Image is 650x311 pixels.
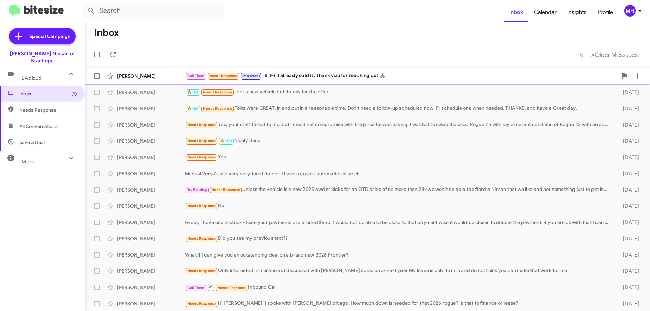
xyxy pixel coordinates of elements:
[29,33,70,40] span: Special Campaign
[185,283,612,291] div: Inbound Call
[185,170,612,177] div: Manual Versa's are very very tough to get. I have a couple automatics in stock.
[187,236,216,241] span: Needs Response
[117,284,185,291] div: [PERSON_NAME]
[117,219,185,226] div: [PERSON_NAME]
[185,121,612,129] div: Yes, your staff talked to me, but I could not compromise with the price he was asking. I wanted t...
[185,202,612,210] div: No
[19,107,77,113] span: Needs Response
[185,137,612,145] div: Nicely done
[612,268,645,274] div: [DATE]
[619,5,643,17] button: MH
[117,203,185,209] div: [PERSON_NAME]
[187,139,216,143] span: Needs Response
[576,48,642,62] nav: Page navigation example
[22,159,36,165] span: More
[19,139,45,146] span: Save a Deal
[203,90,232,94] span: Needs Response
[117,138,185,145] div: [PERSON_NAME]
[185,267,612,275] div: Only interested in murano as I discussed with [PERSON_NAME] come back next year My lease is only ...
[612,154,645,161] div: [DATE]
[117,235,185,242] div: [PERSON_NAME]
[185,153,612,161] div: Yes
[117,105,185,112] div: [PERSON_NAME]
[562,2,592,22] a: Insights
[217,286,246,290] span: Needs Response
[624,5,636,17] div: MH
[587,48,642,62] button: Next
[220,139,232,143] span: 🔥 Hot
[187,155,216,159] span: Needs Response
[612,235,645,242] div: [DATE]
[592,2,619,22] a: Profile
[82,3,224,19] input: Search
[187,286,205,290] span: Call Them
[117,186,185,193] div: [PERSON_NAME]
[187,123,216,127] span: Needs Response
[187,269,216,273] span: Needs Response
[612,89,645,96] div: [DATE]
[117,170,185,177] div: [PERSON_NAME]
[185,219,612,226] div: Great, I have one in stock - I see your payments are around $650, I would not be able to be close...
[576,48,587,62] button: Previous
[211,187,240,192] span: Needs Response
[185,72,617,80] div: Hi, I already sold it. Thank you for reaching out 🙏🏽
[22,75,41,81] span: Labels
[612,203,645,209] div: [DATE]
[185,251,612,258] div: What if I can give you an outstanding deal on a brand new 2026 Frontier?
[117,89,185,96] div: [PERSON_NAME]
[187,204,216,208] span: Needs Response
[19,90,77,97] span: Inbox
[117,73,185,80] div: [PERSON_NAME]
[117,268,185,274] div: [PERSON_NAME]
[242,74,260,78] span: Important
[117,251,185,258] div: [PERSON_NAME]
[209,74,238,78] span: Needs Response
[595,51,638,59] span: Older Messages
[612,300,645,307] div: [DATE]
[203,106,232,111] span: Needs Response
[71,90,77,97] span: (1)
[528,2,562,22] a: Calendar
[185,186,612,194] div: Unless the vehicle is a new 2025 awd sr kicks for an OTD price of no more than 28k we won't be ab...
[185,299,612,307] div: Hi [PERSON_NAME]. I spoke with [PERSON_NAME] bit ago. How much down is needed for that 2026 rogue...
[187,74,205,78] span: Call Them
[612,284,645,291] div: [DATE]
[187,106,199,111] span: 🔥 Hot
[612,251,645,258] div: [DATE]
[187,301,216,306] span: Needs Response
[612,105,645,112] div: [DATE]
[117,121,185,128] div: [PERSON_NAME]
[612,138,645,145] div: [DATE]
[185,88,612,96] div: I got a new vehicle but thanks for the offer
[612,170,645,177] div: [DATE]
[187,90,199,94] span: 🔥 Hot
[9,28,76,44] a: Special Campaign
[580,50,583,59] span: «
[117,154,185,161] div: [PERSON_NAME]
[94,27,119,38] h1: Inbox
[612,186,645,193] div: [DATE]
[185,235,612,242] div: Did you see my previous text??
[117,300,185,307] div: [PERSON_NAME]
[504,2,528,22] a: Inbox
[187,187,207,192] span: Try Pausing
[19,123,58,130] span: All Conversations
[612,121,645,128] div: [DATE]
[612,219,645,226] div: [DATE]
[185,105,612,112] div: Folks were GREAT, in and out in a reasonable time. Don't need a follow-up scheduled now; I'll sch...
[591,50,595,59] span: »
